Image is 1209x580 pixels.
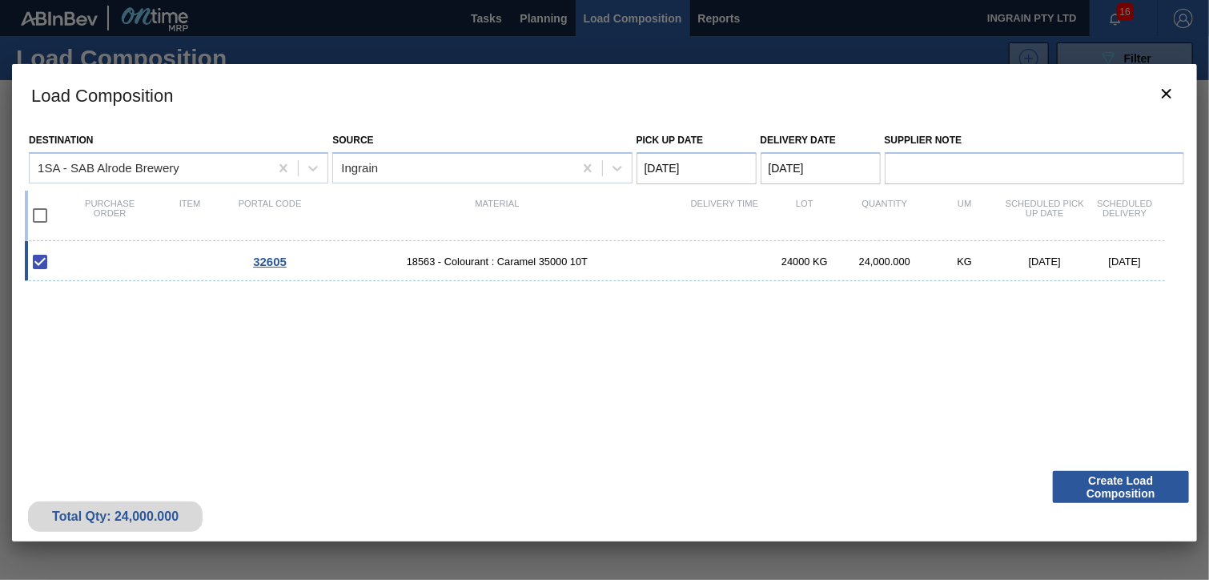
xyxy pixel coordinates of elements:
[1085,256,1165,268] div: [DATE]
[925,199,1005,232] div: UM
[1053,471,1189,503] button: Create Load Composition
[230,199,310,232] div: Portal code
[29,135,93,146] label: Destination
[637,152,757,184] input: mm/dd/yyyy
[12,64,1197,125] h3: Load Composition
[765,199,845,232] div: Lot
[150,199,230,232] div: Item
[685,199,765,232] div: Delivery Time
[38,161,179,175] div: 1SA - SAB Alrode Brewery
[40,510,191,524] div: Total Qty: 24,000.000
[845,256,925,268] div: 24,000.000
[885,129,1184,152] label: Supplier Note
[310,256,685,268] span: 18563 - Colourant : Caramel 35000 10T
[761,152,881,184] input: mm/dd/yyyy
[845,199,925,232] div: Quantity
[761,135,836,146] label: Delivery Date
[70,199,150,232] div: Purchase order
[925,256,1005,268] div: KG
[341,161,378,175] div: Ingrain
[310,199,685,232] div: Material
[1005,256,1085,268] div: [DATE]
[637,135,704,146] label: Pick up Date
[1005,199,1085,232] div: Scheduled Pick up Date
[253,255,287,268] span: 32605
[332,135,373,146] label: Source
[765,256,845,268] div: 24000 KG
[1085,199,1165,232] div: Scheduled Delivery
[230,255,310,268] div: Go to Order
